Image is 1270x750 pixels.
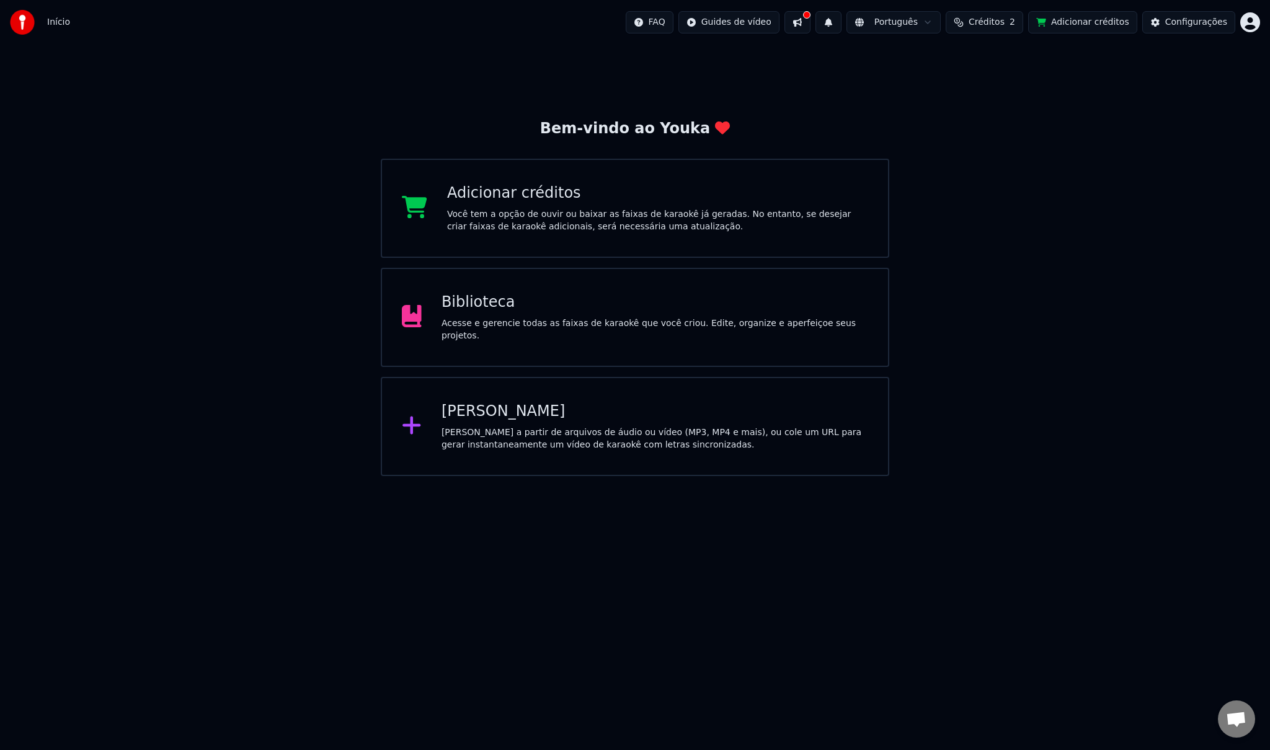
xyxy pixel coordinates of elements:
[10,10,35,35] img: youka
[1010,16,1015,29] span: 2
[540,119,730,139] div: Bem-vindo ao Youka
[1028,11,1137,33] button: Adicionar créditos
[969,16,1005,29] span: Créditos
[447,183,868,203] div: Adicionar créditos
[678,11,779,33] button: Guides de vídeo
[47,16,70,29] nav: breadcrumb
[626,11,673,33] button: FAQ
[442,317,868,342] div: Acesse e gerencie todas as faixas de karaokê que você criou. Edite, organize e aperfeiçoe seus pr...
[946,11,1023,33] button: Créditos2
[47,16,70,29] span: Início
[1142,11,1235,33] button: Configurações
[1165,16,1227,29] div: Configurações
[447,208,868,233] div: Você tem a opção de ouvir ou baixar as faixas de karaokê já geradas. No entanto, se desejar criar...
[442,293,868,312] div: Biblioteca
[1218,700,1255,738] a: Conversa aberta
[442,402,868,421] div: [PERSON_NAME]
[442,426,868,451] div: [PERSON_NAME] a partir de arquivos de áudio ou vídeo (MP3, MP4 e mais), ou cole um URL para gerar...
